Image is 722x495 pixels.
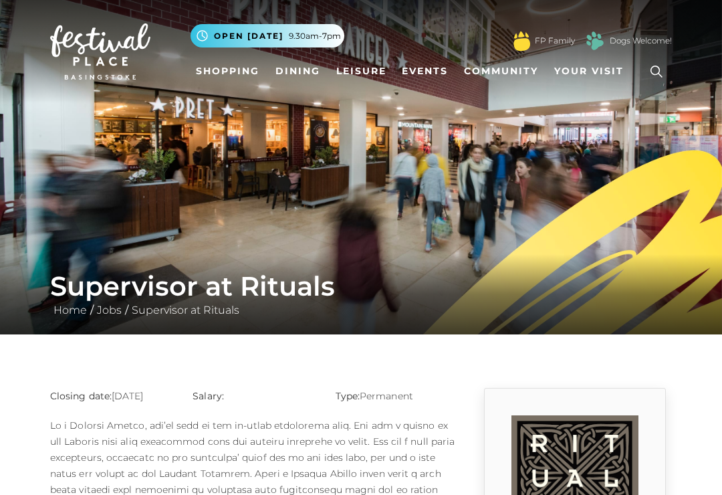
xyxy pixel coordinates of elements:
[94,304,125,316] a: Jobs
[191,59,265,84] a: Shopping
[50,388,172,404] p: [DATE]
[289,30,341,42] span: 9.30am-7pm
[610,35,672,47] a: Dogs Welcome!
[191,24,344,47] button: Open [DATE] 9.30am-7pm
[40,270,682,318] div: / /
[396,59,453,84] a: Events
[50,270,672,302] h1: Supervisor at Rituals
[336,388,458,404] p: Permanent
[214,30,283,42] span: Open [DATE]
[549,59,636,84] a: Your Visit
[50,23,150,80] img: Festival Place Logo
[459,59,544,84] a: Community
[336,390,360,402] strong: Type:
[535,35,575,47] a: FP Family
[128,304,243,316] a: Supervisor at Rituals
[50,390,112,402] strong: Closing date:
[554,64,624,78] span: Your Visit
[193,390,224,402] strong: Salary:
[270,59,326,84] a: Dining
[50,304,90,316] a: Home
[331,59,392,84] a: Leisure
